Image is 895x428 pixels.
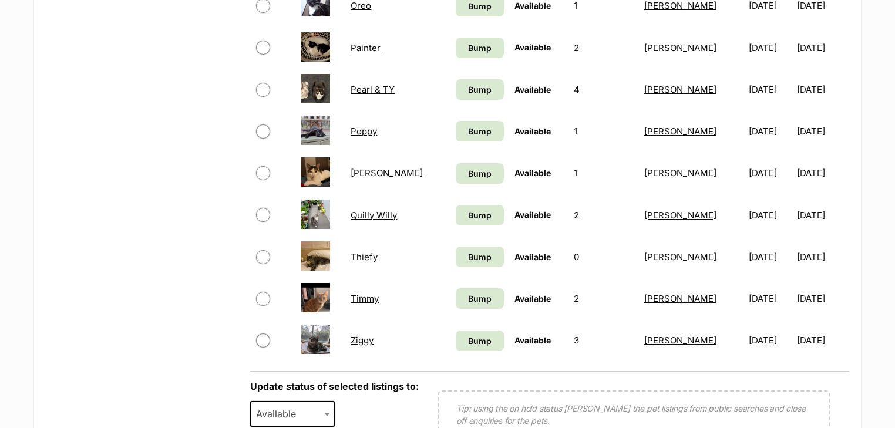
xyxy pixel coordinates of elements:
span: Available [514,210,551,220]
span: Bump [468,125,492,137]
td: 1 [569,111,638,151]
td: [DATE] [797,28,848,68]
span: Bump [468,42,492,54]
span: Bump [468,167,492,180]
td: [DATE] [797,278,848,319]
span: Available [514,252,551,262]
td: 2 [569,28,638,68]
p: Tip: using the on hold status [PERSON_NAME] the pet listings from public searches and close off e... [456,402,812,427]
a: Bump [456,205,504,225]
a: Poppy [351,126,377,137]
a: [PERSON_NAME] [644,293,716,304]
span: Available [514,294,551,304]
td: 3 [569,320,638,360]
td: [DATE] [797,69,848,110]
td: [DATE] [744,69,795,110]
a: Bump [456,38,504,58]
a: Bump [456,121,504,141]
td: [DATE] [797,195,848,235]
td: [DATE] [744,320,795,360]
span: Available [251,406,308,422]
a: [PERSON_NAME] [644,126,716,137]
span: Available [514,42,551,52]
td: 0 [569,237,638,277]
td: 2 [569,195,638,235]
td: [DATE] [744,237,795,277]
a: [PERSON_NAME] [644,42,716,53]
span: Bump [468,292,492,305]
a: Timmy [351,293,379,304]
a: Bump [456,331,504,351]
td: [DATE] [797,237,848,277]
label: Update status of selected listings to: [250,380,419,392]
a: [PERSON_NAME] [644,335,716,346]
a: Pearl & TY [351,84,395,95]
td: [DATE] [744,28,795,68]
td: 2 [569,278,638,319]
span: Available [250,401,335,427]
span: Available [514,168,551,178]
span: Bump [468,83,492,96]
td: [DATE] [744,278,795,319]
td: 4 [569,69,638,110]
a: Bump [456,247,504,267]
td: [DATE] [744,111,795,151]
a: [PERSON_NAME] [644,210,716,221]
td: [DATE] [744,195,795,235]
td: 1 [569,153,638,193]
td: [DATE] [797,153,848,193]
td: [DATE] [744,153,795,193]
span: Available [514,126,551,136]
span: Available [514,335,551,345]
span: Available [514,1,551,11]
span: Bump [468,209,492,221]
a: [PERSON_NAME] [644,167,716,178]
a: Thiefy [351,251,378,262]
a: Bump [456,79,504,100]
a: Bump [456,163,504,184]
a: Painter [351,42,381,53]
a: [PERSON_NAME] [351,167,423,178]
a: [PERSON_NAME] [644,84,716,95]
span: Bump [468,251,492,263]
span: Bump [468,335,492,347]
a: Bump [456,288,504,309]
td: [DATE] [797,111,848,151]
td: [DATE] [797,320,848,360]
a: Ziggy [351,335,374,346]
span: Available [514,85,551,95]
a: Quilly Willy [351,210,397,221]
a: [PERSON_NAME] [644,251,716,262]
